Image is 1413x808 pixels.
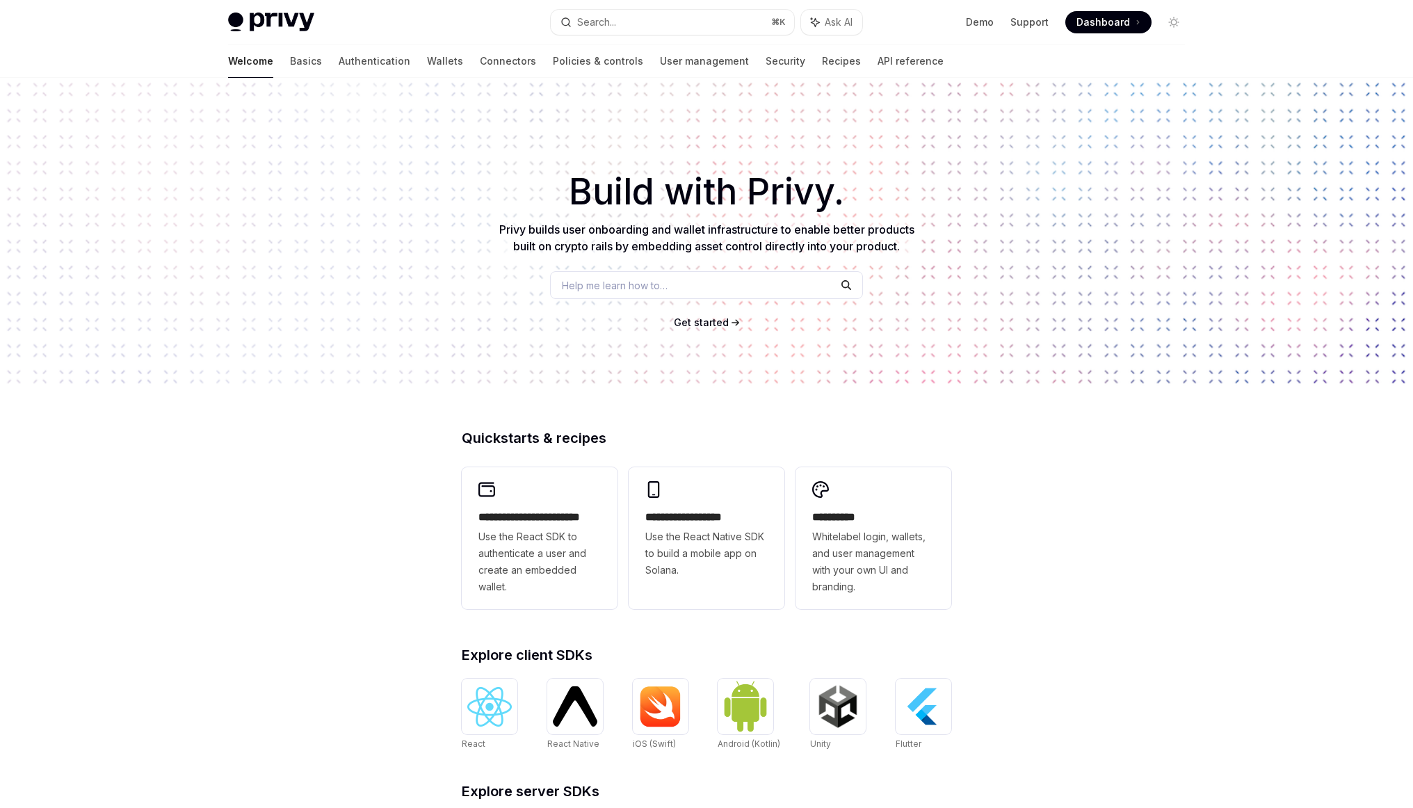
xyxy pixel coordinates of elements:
a: Wallets [427,45,463,78]
span: React [462,738,485,749]
span: Use the React SDK to authenticate a user and create an embedded wallet. [478,528,601,595]
span: Explore server SDKs [462,784,599,798]
span: Privy builds user onboarding and wallet infrastructure to enable better products built on crypto ... [499,223,914,253]
a: Policies & controls [553,45,643,78]
a: Recipes [822,45,861,78]
a: Demo [966,15,994,29]
a: **** **** **** ***Use the React Native SDK to build a mobile app on Solana. [629,467,784,609]
a: Connectors [480,45,536,78]
span: Flutter [896,738,921,749]
span: Build with Privy. [569,179,844,204]
a: iOS (Swift)iOS (Swift) [633,679,688,751]
img: Flutter [901,684,946,729]
a: FlutterFlutter [896,679,951,751]
span: Explore client SDKs [462,648,592,662]
a: **** *****Whitelabel login, wallets, and user management with your own UI and branding. [796,467,951,609]
img: iOS (Swift) [638,686,683,727]
img: Android (Kotlin) [723,680,768,732]
span: Ask AI [825,15,853,29]
a: UnityUnity [810,679,866,751]
span: Dashboard [1076,15,1130,29]
span: React Native [547,738,599,749]
a: Authentication [339,45,410,78]
a: Support [1010,15,1049,29]
div: Search... [577,14,616,31]
span: ⌘ K [771,17,786,28]
span: iOS (Swift) [633,738,676,749]
span: Unity [810,738,831,749]
img: React Native [553,686,597,726]
img: Unity [816,684,860,729]
button: Ask AI [801,10,862,35]
img: React [467,687,512,727]
button: Toggle dark mode [1163,11,1185,33]
a: Dashboard [1065,11,1152,33]
a: ReactReact [462,679,517,751]
button: Search...⌘K [551,10,794,35]
span: Quickstarts & recipes [462,431,606,445]
a: Android (Kotlin)Android (Kotlin) [718,679,780,751]
a: Basics [290,45,322,78]
a: Welcome [228,45,273,78]
a: User management [660,45,749,78]
img: light logo [228,13,314,32]
span: Use the React Native SDK to build a mobile app on Solana. [645,528,768,579]
a: Get started [674,316,729,330]
span: Help me learn how to… [562,278,668,293]
span: Whitelabel login, wallets, and user management with your own UI and branding. [812,528,935,595]
a: React NativeReact Native [547,679,603,751]
span: Android (Kotlin) [718,738,780,749]
span: Get started [674,316,729,328]
a: Security [766,45,805,78]
a: API reference [878,45,944,78]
